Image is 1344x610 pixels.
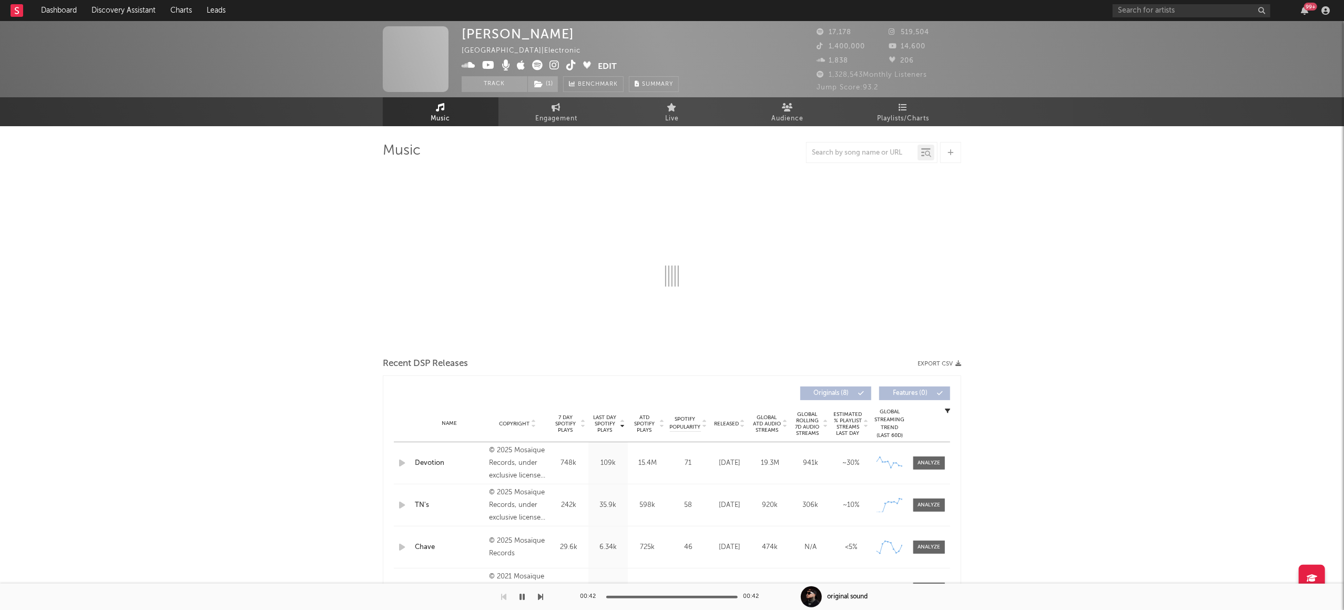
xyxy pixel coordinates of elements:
input: Search for artists [1113,4,1270,17]
a: Chave [415,542,484,553]
div: N/A [793,542,828,553]
span: Playlists/Charts [878,113,930,125]
div: 474k [752,542,788,553]
div: 920k [752,500,788,511]
button: 99+ [1301,6,1308,15]
div: 71 [670,458,707,469]
button: Track [462,76,527,92]
div: 242k [552,500,586,511]
div: [DATE] [712,458,747,469]
div: © 2025 Mosaïque Records, under exclusive license to Universal Music New Zealand Limited [489,444,546,482]
div: 6.34k [591,542,625,553]
span: Jump Score: 93.2 [817,84,878,91]
div: 598k [630,500,665,511]
div: ~ 10 % [833,500,869,511]
div: 748k [552,458,586,469]
a: Engagement [498,97,614,126]
div: Global Streaming Trend (Last 60D) [874,408,905,440]
span: 17,178 [817,29,851,36]
span: Music [431,113,451,125]
div: 35.9k [591,500,625,511]
span: 14,600 [889,43,926,50]
span: Released [714,421,739,427]
span: Summary [642,82,673,87]
a: TN's [415,500,484,511]
div: [DATE] [712,542,747,553]
div: 725k [630,542,665,553]
div: 99 + [1304,3,1317,11]
span: Benchmark [578,78,618,91]
span: 1,400,000 [817,43,865,50]
span: Audience [772,113,804,125]
button: (1) [528,76,558,92]
span: Originals ( 8 ) [807,390,856,396]
div: [GEOGRAPHIC_DATA] | Electronic [462,45,593,57]
a: Playlists/Charts [846,97,961,126]
span: Spotify Popularity [670,415,701,431]
div: 00:42 [743,591,764,603]
div: © 2025 Mosaïque Records, under exclusive license to Universal Music New Zealand Limited [489,486,546,524]
div: 29.6k [552,542,586,553]
div: 58 [670,500,707,511]
div: 306k [793,500,828,511]
span: Global Rolling 7D Audio Streams [793,411,822,436]
div: 00:42 [580,591,601,603]
button: Summary [629,76,679,92]
span: 1,838 [817,57,848,64]
a: Live [614,97,730,126]
span: 7 Day Spotify Plays [552,414,579,433]
span: Global ATD Audio Streams [752,414,781,433]
span: Engagement [535,113,577,125]
div: [PERSON_NAME] [462,26,574,42]
div: [DATE] [712,500,747,511]
span: 206 [889,57,914,64]
div: Name [415,420,484,428]
a: Devotion [415,458,484,469]
a: Benchmark [563,76,624,92]
span: Live [665,113,679,125]
div: 941k [793,458,828,469]
span: Copyright [499,421,530,427]
input: Search by song name or URL [807,149,918,157]
button: Export CSV [918,361,961,367]
span: Recent DSP Releases [383,358,468,370]
a: Music [383,97,498,126]
div: © 2021 Mosaïque Records, under exclusive license to Universal Music New Zealand Limited [489,571,546,608]
span: 519,504 [889,29,930,36]
div: 15.4M [630,458,665,469]
span: ( 1 ) [527,76,558,92]
button: Originals(8) [800,387,871,400]
div: <5% [833,542,869,553]
button: Features(0) [879,387,950,400]
button: Edit [598,60,617,73]
span: Estimated % Playlist Streams Last Day [833,411,862,436]
span: Last Day Spotify Plays [591,414,619,433]
div: 46 [670,542,707,553]
span: ATD Spotify Plays [630,414,658,433]
span: Features ( 0 ) [886,390,934,396]
div: original sound [827,592,868,602]
div: © 2025 Mosaïque Records [489,535,546,560]
div: 19.3M [752,458,788,469]
div: ~ 30 % [833,458,869,469]
div: 109k [591,458,625,469]
span: 1,328,543 Monthly Listeners [817,72,927,78]
a: Audience [730,97,846,126]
